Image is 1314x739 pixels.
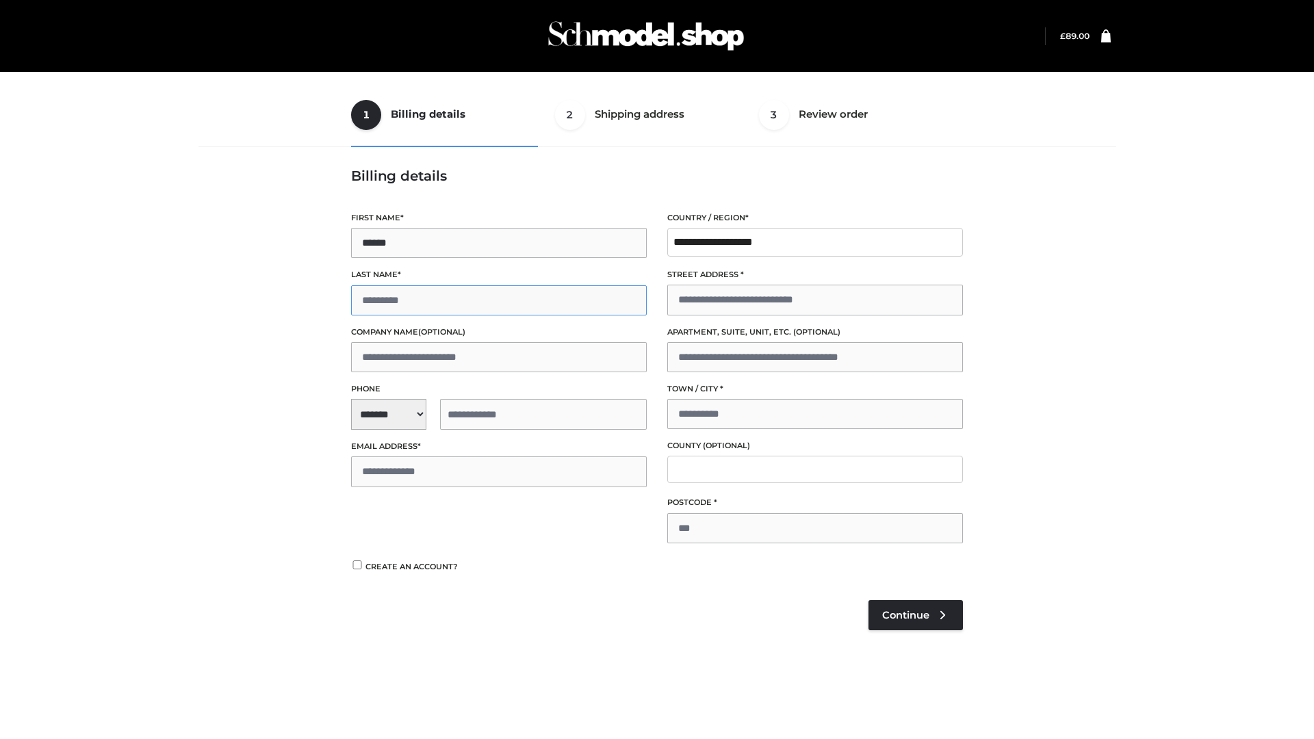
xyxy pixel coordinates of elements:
label: Company name [351,326,647,339]
label: County [667,439,963,452]
a: £89.00 [1060,31,1090,41]
input: Create an account? [351,560,363,569]
label: Last name [351,268,647,281]
span: Continue [882,609,929,621]
label: Apartment, suite, unit, etc. [667,326,963,339]
span: (optional) [703,441,750,450]
label: Street address [667,268,963,281]
label: Email address [351,440,647,453]
label: Country / Region [667,211,963,224]
span: £ [1060,31,1066,41]
img: Schmodel Admin 964 [543,9,749,63]
h3: Billing details [351,168,963,184]
span: (optional) [793,327,840,337]
span: Create an account? [365,562,458,571]
span: (optional) [418,327,465,337]
label: First name [351,211,647,224]
label: Postcode [667,496,963,509]
a: Continue [868,600,963,630]
bdi: 89.00 [1060,31,1090,41]
label: Phone [351,383,647,396]
label: Town / City [667,383,963,396]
